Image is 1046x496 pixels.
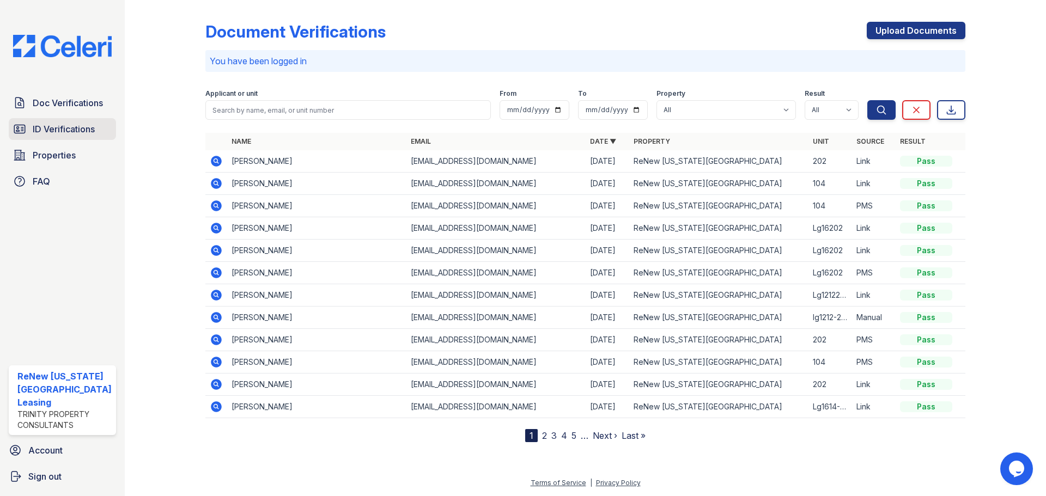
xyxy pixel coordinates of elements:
span: Account [28,444,63,457]
td: [EMAIL_ADDRESS][DOMAIN_NAME] [406,307,586,329]
td: [EMAIL_ADDRESS][DOMAIN_NAME] [406,262,586,284]
td: PMS [852,351,896,373]
a: Unit [813,137,829,145]
td: Link [852,396,896,418]
div: Pass [900,223,952,234]
td: Lg1614-202 [808,396,852,418]
td: [DATE] [586,307,629,329]
div: Pass [900,290,952,301]
td: Link [852,373,896,396]
td: 202 [808,329,852,351]
td: [EMAIL_ADDRESS][DOMAIN_NAME] [406,351,586,373]
span: FAQ [33,175,50,188]
td: [DATE] [586,150,629,173]
td: Lg16202 [808,240,852,262]
a: Next › [593,430,617,441]
div: Pass [900,200,952,211]
td: [PERSON_NAME] [227,217,406,240]
td: [DATE] [586,396,629,418]
a: Last » [622,430,646,441]
td: [EMAIL_ADDRESS][DOMAIN_NAME] [406,217,586,240]
div: ReNew [US_STATE][GEOGRAPHIC_DATA] Leasing [17,370,112,409]
td: [PERSON_NAME] [227,373,406,396]
td: ReNew [US_STATE][GEOGRAPHIC_DATA] [629,150,808,173]
span: Sign out [28,470,62,483]
td: lg1212-202 [808,307,852,329]
a: 5 [571,430,576,441]
td: ReNew [US_STATE][GEOGRAPHIC_DATA] [629,284,808,307]
td: [EMAIL_ADDRESS][DOMAIN_NAME] [406,284,586,307]
a: Email [411,137,431,145]
a: Account [4,439,120,461]
td: [EMAIL_ADDRESS][DOMAIN_NAME] [406,396,586,418]
td: ReNew [US_STATE][GEOGRAPHIC_DATA] [629,329,808,351]
td: [DATE] [586,195,629,217]
a: Name [232,137,251,145]
a: Privacy Policy [596,479,641,487]
td: [PERSON_NAME] [227,173,406,195]
td: [DATE] [586,373,629,396]
td: Link [852,240,896,262]
td: [DATE] [586,262,629,284]
label: Result [805,89,825,98]
a: Result [900,137,926,145]
td: Manual [852,307,896,329]
td: [PERSON_NAME] [227,284,406,307]
label: From [500,89,516,98]
span: ID Verifications [33,123,95,136]
td: ReNew [US_STATE][GEOGRAPHIC_DATA] [629,262,808,284]
td: ReNew [US_STATE][GEOGRAPHIC_DATA] [629,396,808,418]
div: Trinity Property Consultants [17,409,112,431]
div: Pass [900,357,952,368]
div: | [590,479,592,487]
td: [DATE] [586,173,629,195]
td: Lg16202 [808,217,852,240]
span: … [581,429,588,442]
div: Document Verifications [205,22,386,41]
td: Lg1212202 [808,284,852,307]
td: ReNew [US_STATE][GEOGRAPHIC_DATA] [629,307,808,329]
a: Date ▼ [590,137,616,145]
td: [EMAIL_ADDRESS][DOMAIN_NAME] [406,240,586,262]
div: Pass [900,334,952,345]
td: PMS [852,262,896,284]
td: [DATE] [586,329,629,351]
td: Link [852,173,896,195]
label: Property [656,89,685,98]
td: [EMAIL_ADDRESS][DOMAIN_NAME] [406,373,586,396]
td: [EMAIL_ADDRESS][DOMAIN_NAME] [406,329,586,351]
div: 1 [525,429,538,442]
td: [DATE] [586,351,629,373]
td: ReNew [US_STATE][GEOGRAPHIC_DATA] [629,351,808,373]
td: 104 [808,173,852,195]
td: [PERSON_NAME] [227,329,406,351]
td: [PERSON_NAME] [227,240,406,262]
div: Pass [900,178,952,189]
span: Properties [33,149,76,162]
input: Search by name, email, or unit number [205,100,491,120]
a: Source [856,137,884,145]
a: Properties [9,144,116,166]
a: Doc Verifications [9,92,116,114]
a: FAQ [9,170,116,192]
p: You have been logged in [210,54,961,68]
td: PMS [852,329,896,351]
div: Pass [900,245,952,256]
td: [PERSON_NAME] [227,307,406,329]
a: Property [634,137,670,145]
a: 2 [542,430,547,441]
iframe: chat widget [1000,452,1035,485]
td: 202 [808,150,852,173]
label: Applicant or unit [205,89,258,98]
span: Doc Verifications [33,96,103,109]
td: [DATE] [586,284,629,307]
td: PMS [852,195,896,217]
td: [PERSON_NAME] [227,396,406,418]
td: Link [852,284,896,307]
a: ID Verifications [9,118,116,140]
td: [EMAIL_ADDRESS][DOMAIN_NAME] [406,150,586,173]
td: 202 [808,373,852,396]
a: Upload Documents [867,22,965,39]
button: Sign out [4,466,120,487]
td: [PERSON_NAME] [227,150,406,173]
